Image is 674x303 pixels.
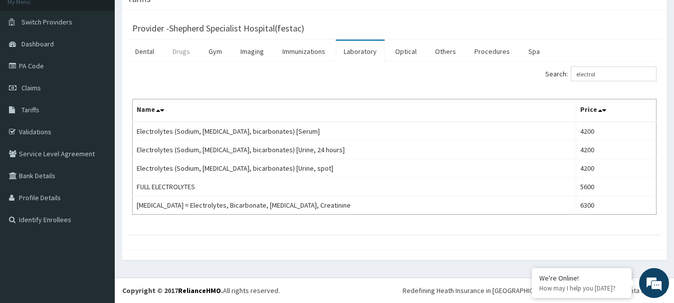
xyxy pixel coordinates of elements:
[539,284,624,293] p: How may I help you today?
[5,199,190,234] textarea: Type your message and hit 'Enter'
[58,89,138,190] span: We're online!
[133,141,576,159] td: Electrolytes (Sodium, [MEDICAL_DATA], bicarbonates) [Urine, 24 hours]
[336,41,385,62] a: Laboratory
[576,178,656,196] td: 5600
[133,159,576,178] td: Electrolytes (Sodium, [MEDICAL_DATA], bicarbonates) [Urine, spot]
[21,105,39,114] span: Tariffs
[387,41,425,62] a: Optical
[274,41,333,62] a: Immunizations
[576,159,656,178] td: 4200
[18,50,40,75] img: d_794563401_company_1708531726252_794563401
[520,41,548,62] a: Spa
[201,41,230,62] a: Gym
[21,39,54,48] span: Dashboard
[21,83,41,92] span: Claims
[576,99,656,122] th: Price
[165,41,198,62] a: Drugs
[576,122,656,141] td: 4200
[52,56,168,69] div: Chat with us now
[571,66,657,81] input: Search:
[133,196,576,215] td: [MEDICAL_DATA] = Electrolytes, Bicarbonate, [MEDICAL_DATA], Creatinine
[539,274,624,283] div: We're Online!
[466,41,518,62] a: Procedures
[576,141,656,159] td: 4200
[178,286,221,295] a: RelianceHMO
[115,278,674,303] footer: All rights reserved.
[403,286,667,296] div: Redefining Heath Insurance in [GEOGRAPHIC_DATA] using Telemedicine and Data Science!
[427,41,464,62] a: Others
[232,41,272,62] a: Imaging
[127,41,162,62] a: Dental
[164,5,188,29] div: Minimize live chat window
[133,178,576,196] td: FULL ELECTROLYTES
[133,122,576,141] td: Electrolytes (Sodium, [MEDICAL_DATA], bicarbonates) [Serum]
[21,17,72,26] span: Switch Providers
[132,24,304,33] h3: Provider - Shepherd Specialist Hospital(festac)
[122,286,223,295] strong: Copyright © 2017 .
[576,196,656,215] td: 6300
[545,66,657,81] label: Search:
[133,99,576,122] th: Name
